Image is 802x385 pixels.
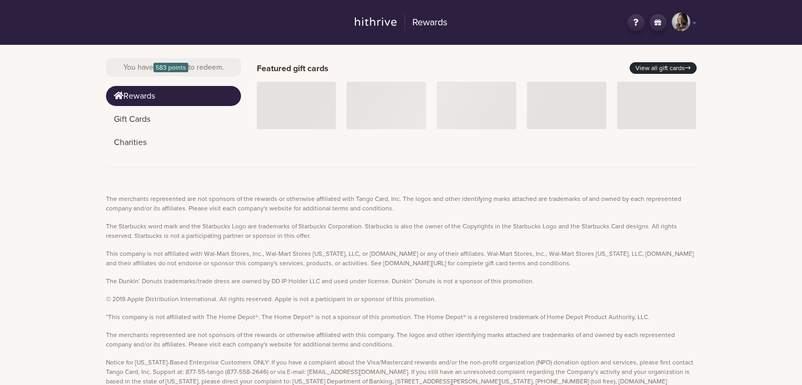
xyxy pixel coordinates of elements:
h2: Rewards [404,14,447,31]
p: © 2019 Apple Distribution International. All rights reserved. Apple is not a participant in or sp... [106,294,697,304]
a: Charities [106,132,241,152]
div: You have to redeem. [106,58,241,76]
span: Help [24,7,45,17]
a: Rewards [349,13,454,33]
p: The merchants represented are not sponsors of the rewards or otherwise affiliated with Tango Card... [106,194,697,213]
a: View all gift cards [630,62,697,74]
img: hithrive-logo.9746416d.svg [355,17,397,26]
a: Rewards [106,86,241,106]
p: *This company is not affiliated with The Home Depot®. The Home Depot® is not a sponsor of this pr... [106,312,697,322]
p: The Starbucks word mark and the Starbucks Logo are trademarks of Starbucks Corporation. Starbucks... [106,222,697,240]
p: The Dunkin’ Donuts trademarks/trade dress are owned by DD IP Holder LLC and used under license. D... [106,276,697,286]
span: 583 points [153,63,188,72]
a: Gift Cards [106,109,241,129]
p: This company is not affiliated with Wal-Mart Stores, Inc., Wal-Mart Stores [US_STATE], LLC, or [D... [106,249,697,268]
h2: Featured gift cards [257,64,328,74]
p: The merchants represented are not sponsors of the rewards or otherwise affiliated with this compa... [106,330,697,349]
